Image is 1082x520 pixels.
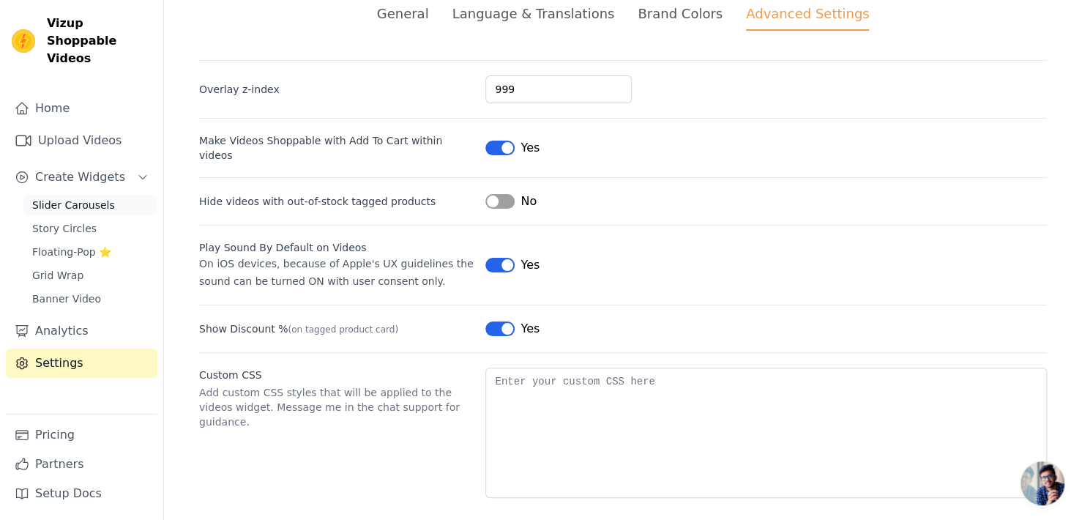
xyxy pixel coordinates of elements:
[23,195,157,215] a: Slider Carousels
[199,385,474,429] p: Add custom CSS styles that will be applied to the videos widget. Message me in the chat support f...
[199,240,474,255] div: Play Sound By Default on Videos
[452,4,614,23] div: Language & Translations
[6,316,157,346] a: Analytics
[47,15,152,67] span: Vizup Shoppable Videos
[32,291,101,306] span: Banner Video
[32,221,97,236] span: Story Circles
[746,4,869,31] div: Advanced Settings
[288,324,398,335] span: (on tagged product card)
[377,4,429,23] div: General
[199,194,474,209] label: Hide videos with out-of-stock tagged products
[6,349,157,378] a: Settings
[485,193,537,210] button: No
[521,139,540,157] span: Yes
[199,133,474,163] label: Make Videos Shoppable with Add To Cart within videos
[1021,461,1064,505] a: Open chat
[485,320,540,338] button: Yes
[23,265,157,286] a: Grid Wrap
[199,258,474,287] span: On iOS devices, because of Apple's UX guidelines the sound can be turned ON with user consent only.
[485,256,540,274] button: Yes
[6,479,157,508] a: Setup Docs
[6,450,157,479] a: Partners
[12,29,35,53] img: Vizup
[23,218,157,239] a: Story Circles
[35,168,125,186] span: Create Widgets
[32,245,111,259] span: Floating-Pop ⭐
[521,320,540,338] span: Yes
[521,256,540,274] span: Yes
[6,126,157,155] a: Upload Videos
[638,4,723,23] div: Brand Colors
[23,289,157,309] a: Banner Video
[485,139,540,157] button: Yes
[32,268,83,283] span: Grid Wrap
[199,368,474,382] label: Custom CSS
[199,322,474,336] label: Show Discount %
[6,420,157,450] a: Pricing
[6,163,157,192] button: Create Widgets
[6,94,157,123] a: Home
[199,82,474,97] label: Overlay z-index
[521,193,537,210] span: No
[23,242,157,262] a: Floating-Pop ⭐
[32,198,115,212] span: Slider Carousels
